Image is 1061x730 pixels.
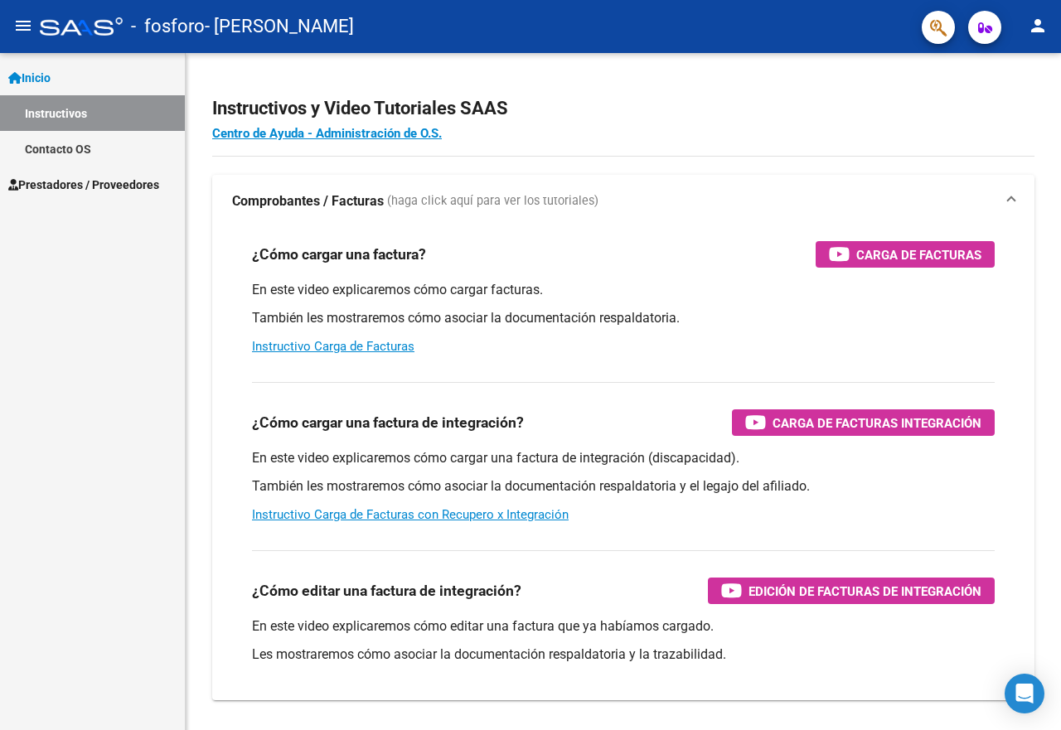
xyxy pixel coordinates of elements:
p: También les mostraremos cómo asociar la documentación respaldatoria. [252,309,995,327]
a: Instructivo Carga de Facturas con Recupero x Integración [252,507,569,522]
p: Les mostraremos cómo asociar la documentación respaldatoria y la trazabilidad. [252,645,995,664]
p: En este video explicaremos cómo editar una factura que ya habíamos cargado. [252,617,995,636]
a: Instructivo Carga de Facturas [252,339,414,354]
h3: ¿Cómo cargar una factura? [252,243,426,266]
h2: Instructivos y Video Tutoriales SAAS [212,93,1034,124]
p: En este video explicaremos cómo cargar una factura de integración (discapacidad). [252,449,995,467]
span: - fosforo [131,8,205,45]
p: También les mostraremos cómo asociar la documentación respaldatoria y el legajo del afiliado. [252,477,995,496]
div: Comprobantes / Facturas (haga click aquí para ver los tutoriales) [212,228,1034,700]
button: Carga de Facturas [816,241,995,268]
a: Centro de Ayuda - Administración de O.S. [212,126,442,141]
span: - [PERSON_NAME] [205,8,354,45]
mat-icon: menu [13,16,33,36]
mat-expansion-panel-header: Comprobantes / Facturas (haga click aquí para ver los tutoriales) [212,175,1034,228]
span: (haga click aquí para ver los tutoriales) [387,192,598,210]
span: Carga de Facturas [856,244,981,265]
span: Prestadores / Proveedores [8,176,159,194]
button: Carga de Facturas Integración [732,409,995,436]
mat-icon: person [1028,16,1048,36]
strong: Comprobantes / Facturas [232,192,384,210]
p: En este video explicaremos cómo cargar facturas. [252,281,995,299]
span: Carga de Facturas Integración [773,413,981,433]
span: Inicio [8,69,51,87]
span: Edición de Facturas de integración [749,581,981,602]
div: Open Intercom Messenger [1005,674,1044,713]
h3: ¿Cómo cargar una factura de integración? [252,411,524,434]
button: Edición de Facturas de integración [708,578,995,604]
h3: ¿Cómo editar una factura de integración? [252,579,521,602]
